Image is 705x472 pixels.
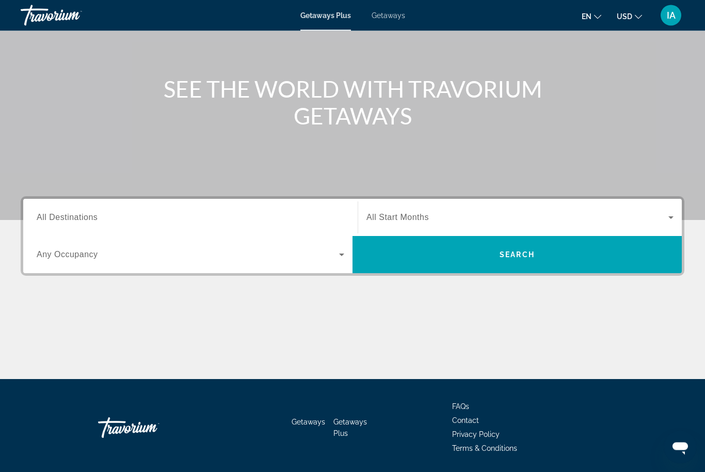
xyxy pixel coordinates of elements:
span: USD [617,12,632,21]
button: Change currency [617,9,642,24]
a: Travorium [21,2,124,29]
span: en [582,12,591,21]
span: IA [667,10,676,21]
iframe: Button to launch messaging window [664,431,697,464]
button: Change language [582,9,601,24]
span: All Start Months [366,213,429,222]
a: Getaways [292,418,325,427]
a: Getaways Plus [300,11,351,20]
span: All Destinations [37,213,98,222]
a: Contact [452,417,479,425]
a: FAQs [452,403,469,411]
button: User Menu [658,5,684,26]
a: Getaways Plus [333,418,367,438]
h1: SEE THE WORLD WITH TRAVORIUM GETAWAYS [159,76,546,130]
span: Search [500,251,535,259]
span: Any Occupancy [37,250,98,259]
a: Terms & Conditions [452,445,517,453]
a: Privacy Policy [452,431,500,439]
button: Search [352,237,682,274]
div: Search widget [23,199,682,274]
a: Getaways [372,11,405,20]
a: Travorium [98,413,201,444]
